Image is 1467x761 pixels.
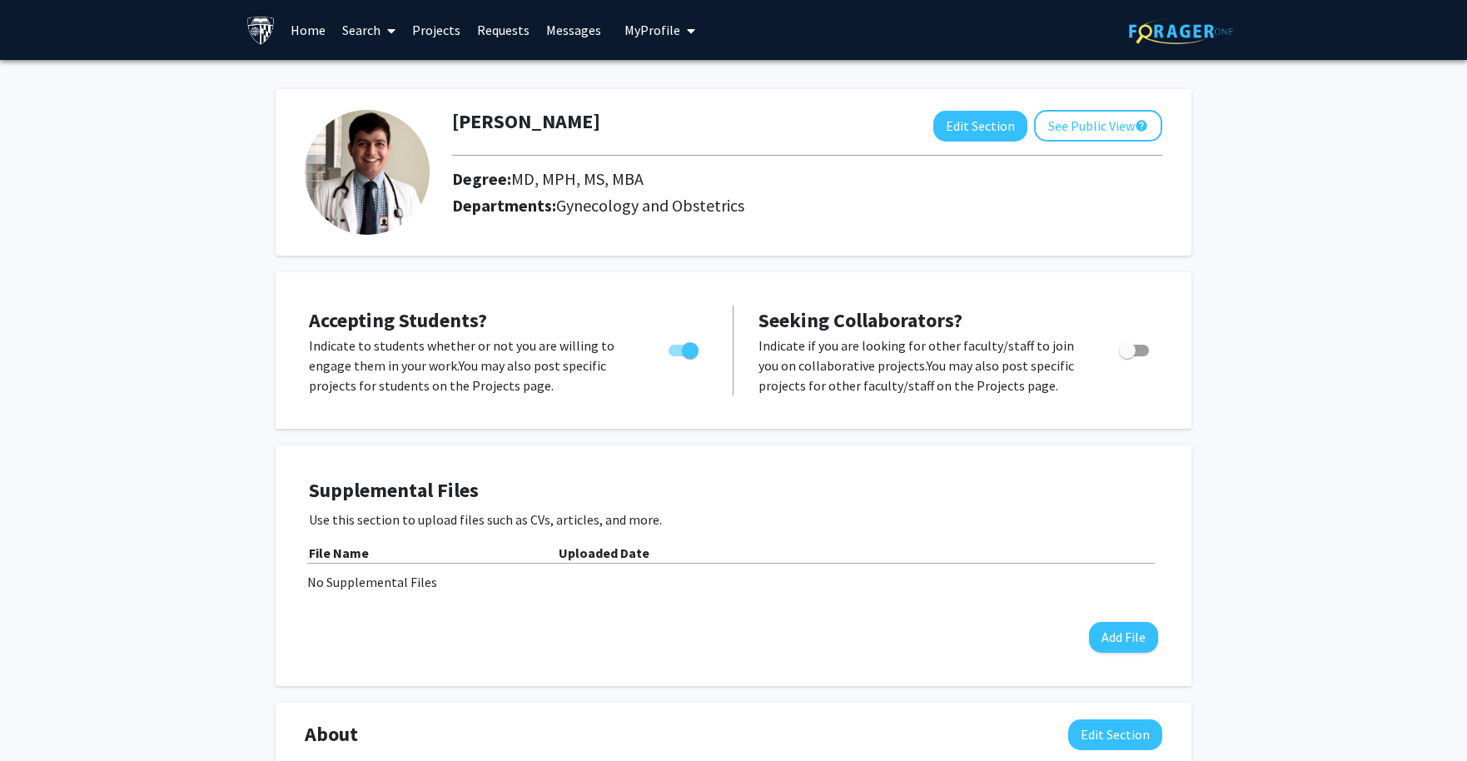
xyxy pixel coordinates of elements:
span: MD, MPH, MS, MBA [511,168,644,189]
b: File Name [309,545,369,561]
p: Indicate if you are looking for other faculty/staff to join you on collaborative projects. You ma... [758,336,1087,395]
button: Edit About [1068,719,1162,750]
button: See Public View [1034,110,1162,142]
span: Accepting Students? [309,307,487,333]
span: My Profile [624,22,680,38]
button: Add File [1089,622,1158,653]
a: Home [282,1,334,59]
mat-icon: help [1135,116,1148,136]
p: Use this section to upload files such as CVs, articles, and more. [309,510,1158,530]
span: Seeking Collaborators? [758,307,962,333]
div: Toggle [662,336,708,361]
img: Profile Picture [305,110,430,235]
p: Indicate to students whether or not you are willing to engage them in your work. You may also pos... [309,336,637,395]
h2: Departments: [440,196,1175,216]
div: Toggle [1112,336,1158,361]
a: Requests [469,1,538,59]
h1: [PERSON_NAME] [452,110,600,134]
h2: Degree: [452,169,644,189]
img: Johns Hopkins University Logo [246,16,276,45]
a: Projects [404,1,469,59]
b: Uploaded Date [559,545,649,561]
button: Edit Section [933,111,1027,142]
a: Messages [538,1,609,59]
h4: Supplemental Files [309,479,1158,503]
div: No Supplemental Files [307,572,1160,592]
iframe: Chat [12,686,71,749]
img: ForagerOne Logo [1129,18,1233,44]
span: About [305,719,358,749]
a: Search [334,1,404,59]
span: Gynecology and Obstetrics [556,195,744,216]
